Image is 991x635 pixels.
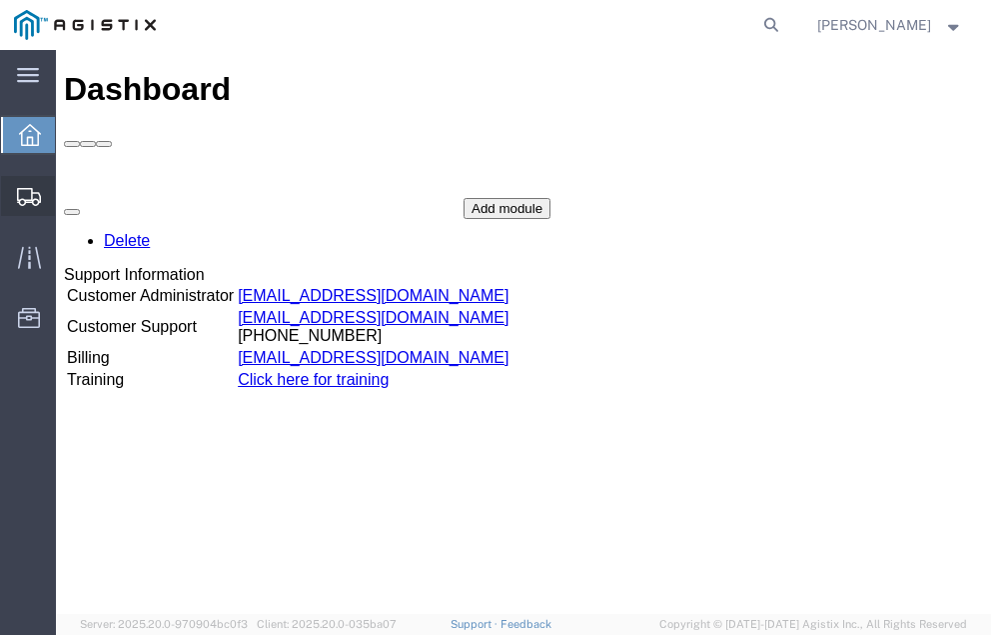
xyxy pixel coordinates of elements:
[408,148,495,169] button: Add module
[182,259,453,276] a: [EMAIL_ADDRESS][DOMAIN_NAME]
[80,618,248,630] span: Server: 2025.20.0-970904bc0f3
[182,237,453,254] a: [EMAIL_ADDRESS][DOMAIN_NAME]
[816,13,964,37] button: [PERSON_NAME]
[817,14,931,36] span: Neil Coehlo
[10,298,179,318] td: Billing
[10,258,179,296] td: Customer Support
[257,618,397,630] span: Client: 2025.20.0-035ba07
[10,320,179,340] td: Training
[181,258,454,296] td: [PHONE_NUMBER]
[182,299,453,316] a: [EMAIL_ADDRESS][DOMAIN_NAME]
[182,321,333,338] a: Click here for training
[659,616,967,633] span: Copyright © [DATE]-[DATE] Agistix Inc., All Rights Reserved
[14,10,156,40] img: logo
[500,618,551,630] a: Feedback
[56,50,991,614] iframe: FS Legacy Container
[451,618,500,630] a: Support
